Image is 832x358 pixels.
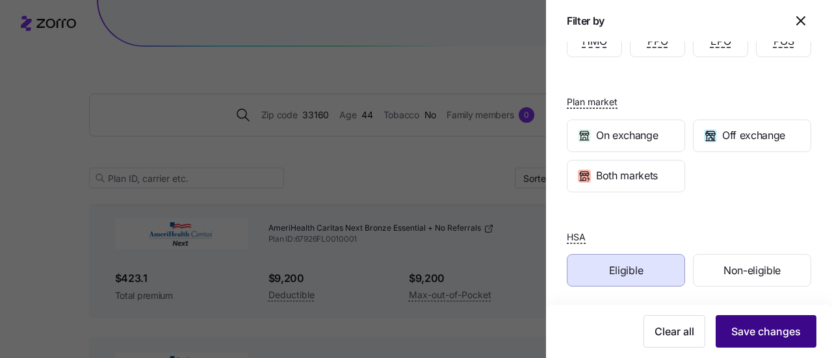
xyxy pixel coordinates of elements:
button: Save changes [716,315,816,348]
span: Both markets [596,168,658,184]
span: Clear all [655,324,694,339]
span: Off exchange [722,127,785,144]
span: Eligible [609,262,643,279]
h1: Filter by [567,14,780,28]
span: Plan market [567,96,617,109]
span: On exchange [596,127,658,144]
span: HSA [567,231,586,244]
span: Save changes [731,324,801,339]
span: Non-eligible [723,262,781,279]
button: Clear all [643,315,705,348]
